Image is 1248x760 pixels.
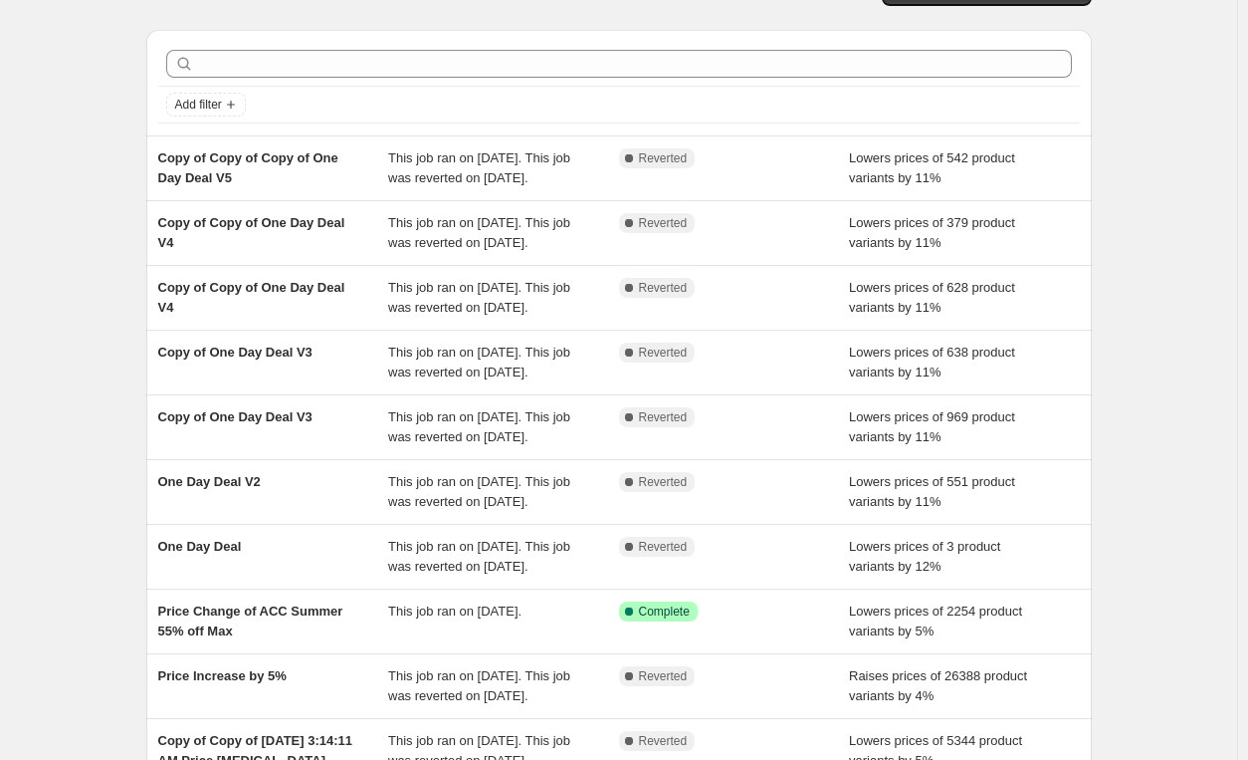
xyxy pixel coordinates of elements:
span: Copy of One Day Deal V3 [158,409,312,424]
span: This job ran on [DATE]. This job was reverted on [DATE]. [388,280,570,315]
span: Price Change of ACC Summer 55% off Max [158,604,343,638]
span: This job ran on [DATE]. This job was reverted on [DATE]. [388,409,570,444]
span: Lowers prices of 551 product variants by 11% [849,474,1015,509]
span: This job ran on [DATE]. This job was reverted on [DATE]. [388,150,570,185]
button: Add filter [166,93,246,117]
span: Raises prices of 26388 product variants by 4% [849,668,1027,703]
span: Lowers prices of 2254 product variants by 5% [849,604,1022,638]
span: One Day Deal [158,539,242,554]
span: Lowers prices of 379 product variants by 11% [849,215,1015,250]
span: Reverted [639,215,688,231]
span: This job ran on [DATE]. This job was reverted on [DATE]. [388,539,570,574]
span: Reverted [639,345,688,361]
span: Copy of Copy of One Day Deal V4 [158,215,345,250]
span: This job ran on [DATE]. [388,604,521,619]
span: Reverted [639,474,688,490]
span: Reverted [639,733,688,749]
span: Add filter [175,97,222,113]
span: One Day Deal V2 [158,474,261,489]
span: Copy of Copy of One Day Deal V4 [158,280,345,315]
span: Lowers prices of 542 product variants by 11% [849,150,1015,185]
span: Complete [639,604,690,620]
span: Copy of One Day Deal V3 [158,345,312,360]
span: This job ran on [DATE]. This job was reverted on [DATE]. [388,215,570,250]
span: Lowers prices of 628 product variants by 11% [849,280,1015,315]
span: Lowers prices of 3 product variants by 12% [849,539,1000,574]
span: Reverted [639,409,688,425]
span: Lowers prices of 638 product variants by 11% [849,345,1015,380]
span: Reverted [639,280,688,296]
span: Lowers prices of 969 product variants by 11% [849,409,1015,444]
span: Reverted [639,150,688,166]
span: Copy of Copy of Copy of One Day Deal V5 [158,150,338,185]
span: This job ran on [DATE]. This job was reverted on [DATE]. [388,345,570,380]
span: This job ran on [DATE]. This job was reverted on [DATE]. [388,474,570,509]
span: Reverted [639,539,688,555]
span: Reverted [639,668,688,684]
span: Price Increase by 5% [158,668,287,683]
span: This job ran on [DATE]. This job was reverted on [DATE]. [388,668,570,703]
